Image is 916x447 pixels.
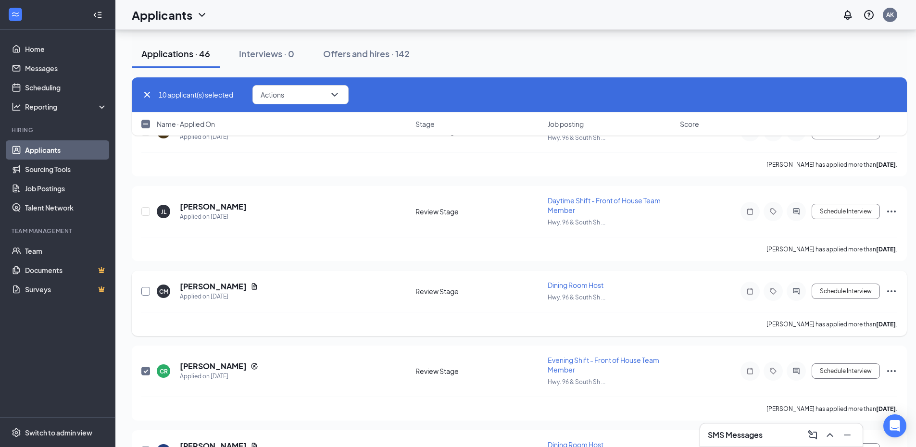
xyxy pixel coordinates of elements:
[12,102,21,112] svg: Analysis
[180,281,247,292] h5: [PERSON_NAME]
[886,365,897,377] svg: Ellipses
[791,208,802,215] svg: ActiveChat
[161,208,166,216] div: JL
[159,287,168,296] div: CM
[25,261,107,280] a: DocumentsCrown
[548,196,661,214] span: Daytime Shift - Front of House Team Member
[12,126,105,134] div: Hiring
[415,366,542,376] div: Review Stage
[180,212,247,222] div: Applied on [DATE]
[548,119,584,129] span: Job posting
[876,405,896,412] b: [DATE]
[180,372,258,381] div: Applied on [DATE]
[25,39,107,59] a: Home
[744,287,756,295] svg: Note
[863,9,875,21] svg: QuestionInfo
[25,280,107,299] a: SurveysCrown
[323,48,410,60] div: Offers and hires · 142
[548,219,605,226] span: Hwy. 96 & South Sh ...
[767,367,779,375] svg: Tag
[876,321,896,328] b: [DATE]
[239,48,294,60] div: Interviews · 0
[680,119,699,129] span: Score
[251,362,258,370] svg: Reapply
[744,208,756,215] svg: Note
[841,429,853,441] svg: Minimize
[415,119,435,129] span: Stage
[25,241,107,261] a: Team
[252,85,349,104] button: ActionsChevronDown
[12,428,21,437] svg: Settings
[25,102,108,112] div: Reporting
[812,284,880,299] button: Schedule Interview
[767,208,779,215] svg: Tag
[886,286,897,297] svg: Ellipses
[25,160,107,179] a: Sourcing Tools
[141,48,210,60] div: Applications · 46
[766,320,897,328] p: [PERSON_NAME] has applied more than .
[876,246,896,253] b: [DATE]
[886,11,894,19] div: AK
[157,119,215,129] span: Name · Applied On
[25,179,107,198] a: Job Postings
[766,245,897,253] p: [PERSON_NAME] has applied more than .
[548,356,659,374] span: Evening Shift - Front of House Team Member
[744,367,756,375] svg: Note
[822,427,838,443] button: ChevronUp
[842,9,853,21] svg: Notifications
[791,287,802,295] svg: ActiveChat
[160,367,168,375] div: CR
[708,430,763,440] h3: SMS Messages
[180,201,247,212] h5: [PERSON_NAME]
[25,140,107,160] a: Applicants
[548,281,603,289] span: Dining Room Host
[25,198,107,217] a: Talent Network
[824,429,836,441] svg: ChevronUp
[196,9,208,21] svg: ChevronDown
[767,287,779,295] svg: Tag
[812,204,880,219] button: Schedule Interview
[25,59,107,78] a: Messages
[12,227,105,235] div: Team Management
[251,283,258,290] svg: Document
[329,89,340,100] svg: ChevronDown
[548,378,605,385] span: Hwy. 96 & South Sh ...
[132,7,192,23] h1: Applicants
[766,161,897,169] p: [PERSON_NAME] has applied more than .
[886,206,897,217] svg: Ellipses
[415,207,542,216] div: Review Stage
[141,89,153,100] svg: Cross
[180,292,258,301] div: Applied on [DATE]
[807,429,818,441] svg: ComposeMessage
[840,427,855,443] button: Minimize
[180,361,247,372] h5: [PERSON_NAME]
[93,10,102,20] svg: Collapse
[876,161,896,168] b: [DATE]
[791,367,802,375] svg: ActiveChat
[548,294,605,301] span: Hwy. 96 & South Sh ...
[812,363,880,379] button: Schedule Interview
[11,10,20,19] svg: WorkstreamLogo
[883,414,906,437] div: Open Intercom Messenger
[159,89,233,100] span: 10 applicant(s) selected
[25,78,107,97] a: Scheduling
[415,286,542,296] div: Review Stage
[261,91,284,98] span: Actions
[25,428,92,437] div: Switch to admin view
[805,427,820,443] button: ComposeMessage
[766,405,897,413] p: [PERSON_NAME] has applied more than .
